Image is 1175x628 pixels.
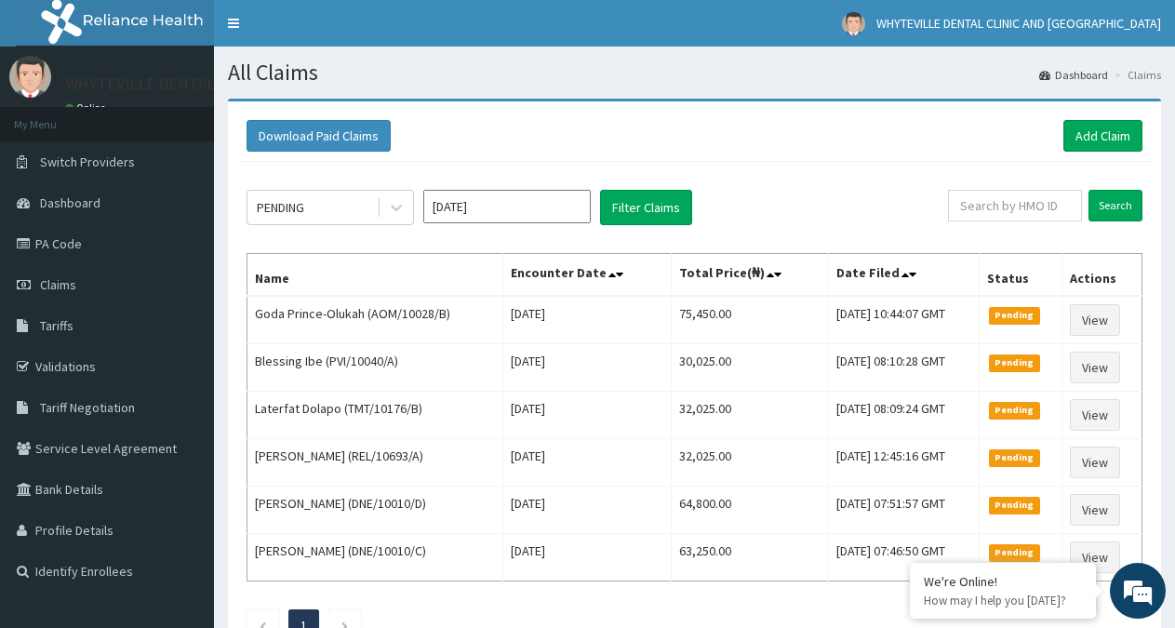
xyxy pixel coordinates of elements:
td: 32,025.00 [672,439,828,487]
img: User Image [842,12,865,35]
a: View [1070,541,1120,573]
img: User Image [9,56,51,98]
a: View [1070,304,1120,336]
a: View [1070,494,1120,526]
td: 30,025.00 [672,344,828,392]
span: Pending [989,449,1040,466]
input: Search [1088,190,1142,221]
a: Dashboard [1039,67,1108,83]
th: Actions [1062,254,1142,297]
td: 75,450.00 [672,296,828,344]
td: [DATE] 10:44:07 GMT [828,296,979,344]
h1: All Claims [228,60,1161,85]
span: Tariff Negotiation [40,399,135,416]
td: [DATE] [502,392,672,439]
td: [DATE] 12:45:16 GMT [828,439,979,487]
input: Select Month and Year [423,190,591,223]
td: [DATE] [502,487,672,534]
span: WHYTEVILLE DENTAL CLINIC AND [GEOGRAPHIC_DATA] [876,15,1161,32]
td: [PERSON_NAME] (REL/10693/A) [247,439,503,487]
a: View [1070,352,1120,383]
td: [DATE] 07:46:50 GMT [828,534,979,581]
span: Tariffs [40,317,73,334]
span: Pending [989,497,1040,514]
p: How may I help you today? [924,593,1082,608]
td: 63,250.00 [672,534,828,581]
td: [DATE] [502,296,672,344]
span: Pending [989,307,1040,324]
a: View [1070,399,1120,431]
td: [PERSON_NAME] (DNE/10010/C) [247,534,503,581]
td: Goda Prince-Olukah (AOM/10028/B) [247,296,503,344]
td: Blessing Ibe (PVI/10040/A) [247,344,503,392]
span: Claims [40,276,76,293]
div: PENDING [257,198,304,217]
th: Date Filed [828,254,979,297]
li: Claims [1110,67,1161,83]
button: Download Paid Claims [247,120,391,152]
span: Pending [989,402,1040,419]
span: Pending [989,354,1040,371]
a: Add Claim [1063,120,1142,152]
a: View [1070,447,1120,478]
td: [DATE] [502,534,672,581]
th: Encounter Date [502,254,672,297]
th: Status [979,254,1062,297]
span: Pending [989,544,1040,561]
td: 64,800.00 [672,487,828,534]
p: WHYTEVILLE DENTAL CLINIC AND [GEOGRAPHIC_DATA] [65,75,459,92]
th: Total Price(₦) [672,254,828,297]
a: Online [65,101,110,114]
span: Dashboard [40,194,100,211]
span: Switch Providers [40,154,135,170]
td: 32,025.00 [672,392,828,439]
input: Search by HMO ID [948,190,1082,221]
td: Laterfat Dolapo (TMT/10176/B) [247,392,503,439]
td: [DATE] 08:10:28 GMT [828,344,979,392]
td: [DATE] [502,344,672,392]
div: We're Online! [924,573,1082,590]
button: Filter Claims [600,190,692,225]
td: [PERSON_NAME] (DNE/10010/D) [247,487,503,534]
th: Name [247,254,503,297]
td: [DATE] 07:51:57 GMT [828,487,979,534]
td: [DATE] [502,439,672,487]
td: [DATE] 08:09:24 GMT [828,392,979,439]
